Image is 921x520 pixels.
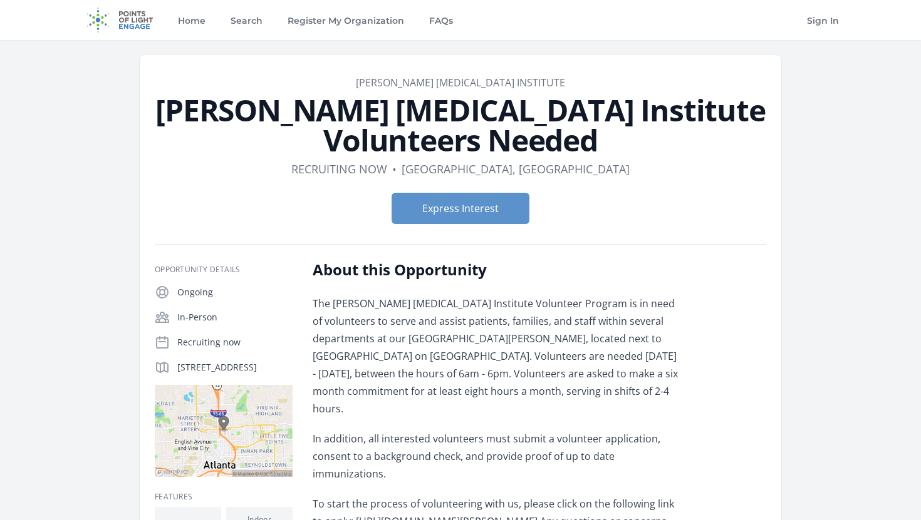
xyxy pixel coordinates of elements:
h3: Features [155,492,293,502]
p: [STREET_ADDRESS] [177,361,293,374]
div: • [392,160,397,178]
dd: Recruiting now [291,160,387,178]
h1: [PERSON_NAME] [MEDICAL_DATA] Institute Volunteers Needed [155,95,766,155]
p: Recruiting now [177,336,293,349]
h2: About this Opportunity [313,260,679,280]
button: Express Interest [392,193,529,224]
h3: Opportunity Details [155,265,293,275]
p: The [PERSON_NAME] [MEDICAL_DATA] Institute Volunteer Program is in need of volunteers to serve an... [313,295,679,417]
p: Ongoing [177,286,293,298]
p: In addition, all interested volunteers must submit a volunteer application, consent to a backgrou... [313,430,679,482]
p: In-Person [177,311,293,324]
img: Map [155,385,293,477]
dd: [GEOGRAPHIC_DATA], [GEOGRAPHIC_DATA] [402,160,630,178]
a: [PERSON_NAME] [MEDICAL_DATA] Institute [356,76,565,89]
